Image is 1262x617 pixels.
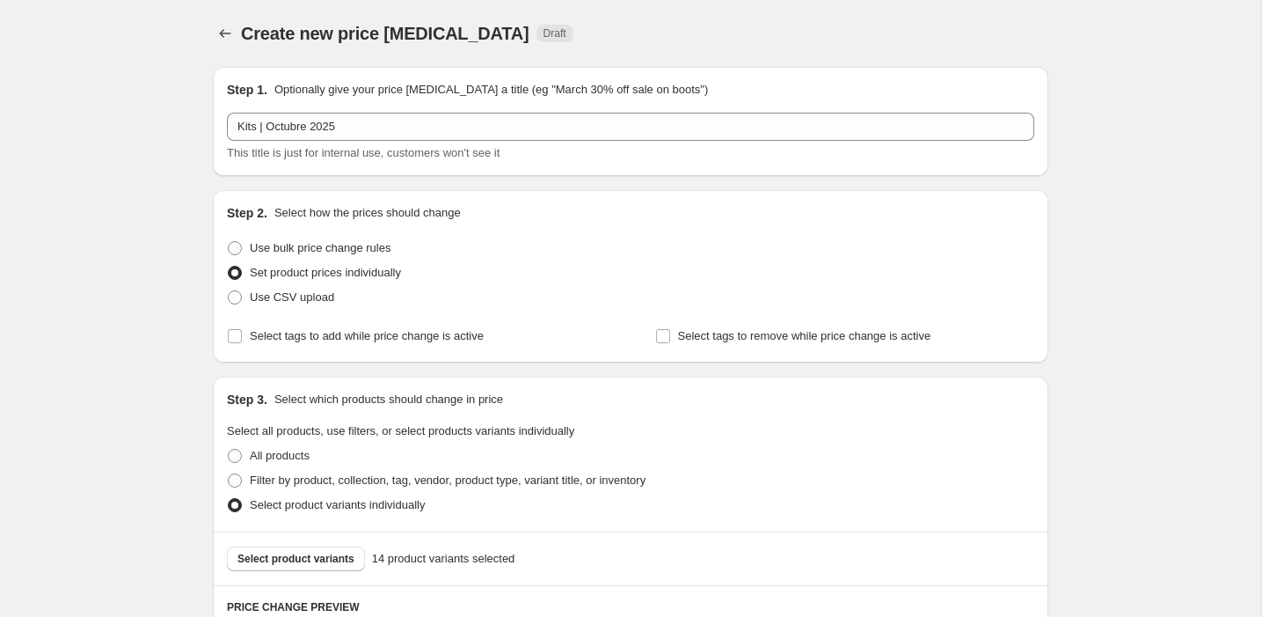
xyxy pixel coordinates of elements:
[250,266,401,279] span: Set product prices individually
[227,81,267,99] h2: Step 1.
[274,391,503,408] p: Select which products should change in price
[372,550,515,568] span: 14 product variants selected
[227,424,574,437] span: Select all products, use filters, or select products variants individually
[250,474,646,487] span: Filter by product, collection, tag, vendor, product type, variant title, or inventory
[213,21,237,46] button: Price change jobs
[250,290,334,304] span: Use CSV upload
[274,204,461,222] p: Select how the prices should change
[227,391,267,408] h2: Step 3.
[543,26,566,40] span: Draft
[250,449,310,462] span: All products
[227,547,365,571] button: Select product variants
[250,498,425,511] span: Select product variants individually
[678,329,931,342] span: Select tags to remove while price change is active
[250,329,484,342] span: Select tags to add while price change is active
[241,24,529,43] span: Create new price [MEDICAL_DATA]
[237,552,354,566] span: Select product variants
[227,600,1034,614] h6: PRICE CHANGE PREVIEW
[227,146,500,159] span: This title is just for internal use, customers won't see it
[227,204,267,222] h2: Step 2.
[274,81,708,99] p: Optionally give your price [MEDICAL_DATA] a title (eg "March 30% off sale on boots")
[250,241,390,254] span: Use bulk price change rules
[227,113,1034,141] input: 30% off holiday sale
